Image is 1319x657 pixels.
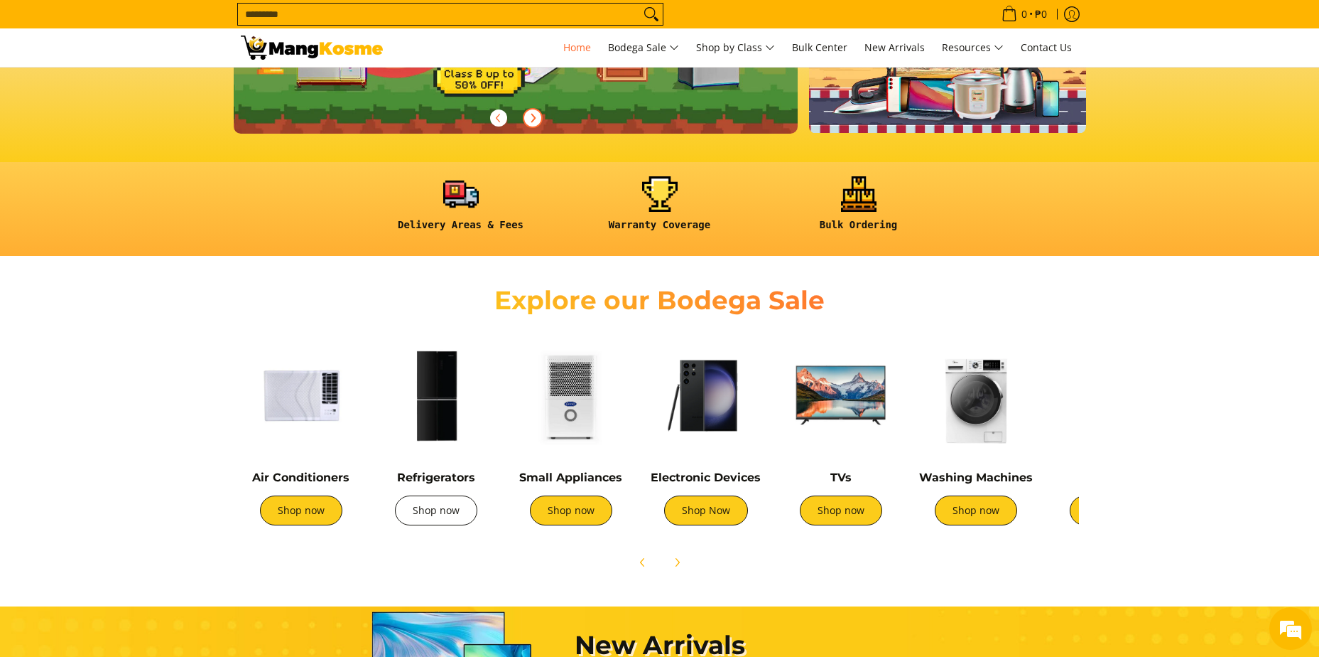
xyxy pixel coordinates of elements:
img: Electronic Devices [646,335,766,456]
img: Cookers [1051,335,1171,456]
a: <h6><strong>Delivery Areas & Fees</strong></h6> [369,176,553,242]
a: Shop now [530,496,612,525]
a: Shop Now [664,496,748,525]
a: Electronic Devices [651,471,761,484]
a: Washing Machines [919,471,1033,484]
h2: Explore our Bodega Sale [454,284,866,316]
button: Next [517,102,548,134]
textarea: Type your message and hit 'Enter' [7,388,271,438]
span: Bodega Sale [608,39,679,57]
button: Search [640,4,663,25]
a: New Arrivals [857,28,932,67]
a: Shop by Class [689,28,782,67]
span: New Arrivals [864,41,925,54]
span: Bulk Center [792,41,847,54]
a: Air Conditioners [252,471,349,484]
span: We're online! [82,179,196,323]
a: <h6><strong>Bulk Ordering</strong></h6> [766,176,951,242]
div: Minimize live chat window [233,7,267,41]
span: 0 [1019,9,1029,19]
a: Shop now [395,496,477,525]
button: Previous [483,102,514,134]
a: Shop now [935,496,1017,525]
span: Shop by Class [696,39,775,57]
img: Small Appliances [511,335,631,456]
a: Resources [935,28,1011,67]
a: Shop now [1070,496,1152,525]
span: Resources [942,39,1004,57]
a: Small Appliances [519,471,622,484]
a: Shop now [800,496,882,525]
img: Washing Machines [916,335,1036,456]
span: Home [563,41,591,54]
img: Air Conditioners [241,335,362,456]
a: Bulk Center [785,28,854,67]
a: Bodega Sale [601,28,686,67]
span: ₱0 [1033,9,1049,19]
div: Chat with us now [74,80,239,98]
a: Shop now [260,496,342,525]
span: Contact Us [1021,41,1072,54]
img: Refrigerators [376,335,496,456]
a: TVs [830,471,852,484]
button: Next [661,547,693,578]
span: • [997,6,1051,22]
button: Previous [627,547,658,578]
a: Home [556,28,598,67]
img: TVs [781,335,901,456]
a: <h6><strong>Warranty Coverage</strong></h6> [568,176,752,242]
nav: Main Menu [397,28,1079,67]
a: Refrigerators [397,471,475,484]
a: Contact Us [1014,28,1079,67]
img: Mang Kosme: Your Home Appliances Warehouse Sale Partner! [241,36,383,60]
